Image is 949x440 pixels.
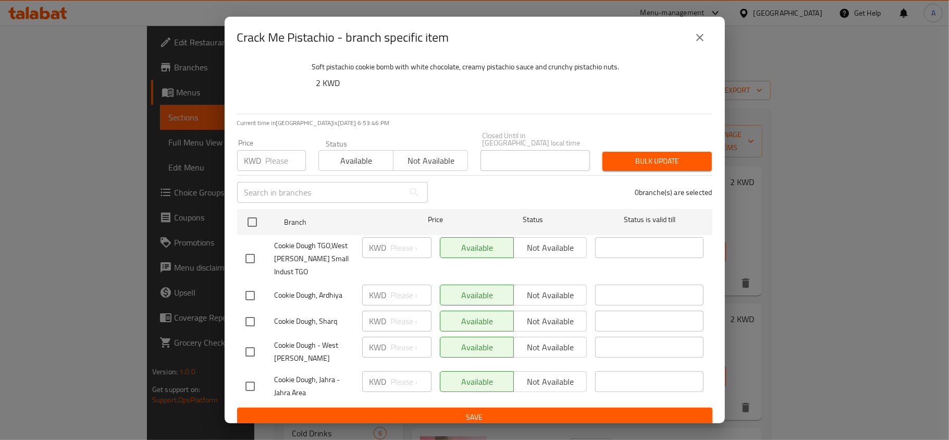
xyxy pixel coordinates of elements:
[237,408,712,427] button: Save
[393,150,468,171] button: Not available
[369,315,387,327] p: KWD
[635,187,712,198] p: 0 branche(s) are selected
[369,375,387,388] p: KWD
[611,155,704,168] span: Bulk update
[687,25,712,50] button: close
[369,289,387,301] p: KWD
[275,315,354,328] span: Cookie Dough, Sharq
[316,76,704,90] h6: 2 KWD
[595,213,704,226] span: Status is valid till
[275,239,354,278] span: Cookie Dough TGO,West [PERSON_NAME] Small Indust TGO
[237,118,712,128] p: Current time in [GEOGRAPHIC_DATA] is [DATE] 6:53:46 PM
[244,154,262,167] p: KWD
[391,311,432,332] input: Please enter price
[275,289,354,302] span: Cookie Dough, Ardhiya
[323,153,389,168] span: Available
[369,241,387,254] p: KWD
[245,411,704,424] span: Save
[284,216,392,229] span: Branch
[398,153,464,168] span: Not available
[391,337,432,358] input: Please enter price
[266,150,306,171] input: Please enter price
[275,339,354,365] span: Cookie Dough - West [PERSON_NAME]
[237,43,304,109] img: Crack Me Pistachio
[318,150,393,171] button: Available
[237,182,404,203] input: Search in branches
[602,152,712,171] button: Bulk update
[391,285,432,305] input: Please enter price
[391,237,432,258] input: Please enter price
[237,29,449,46] h2: Crack Me Pistachio - branch specific item
[401,213,470,226] span: Price
[312,60,704,74] p: Soft pistachio cookie bomb with white chocolate, creamy pistachio sauce and crunchy pistachio nuts.
[369,341,387,353] p: KWD
[275,373,354,399] span: Cookie Dough, Jahra - Jahra Area
[391,371,432,392] input: Please enter price
[478,213,587,226] span: Status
